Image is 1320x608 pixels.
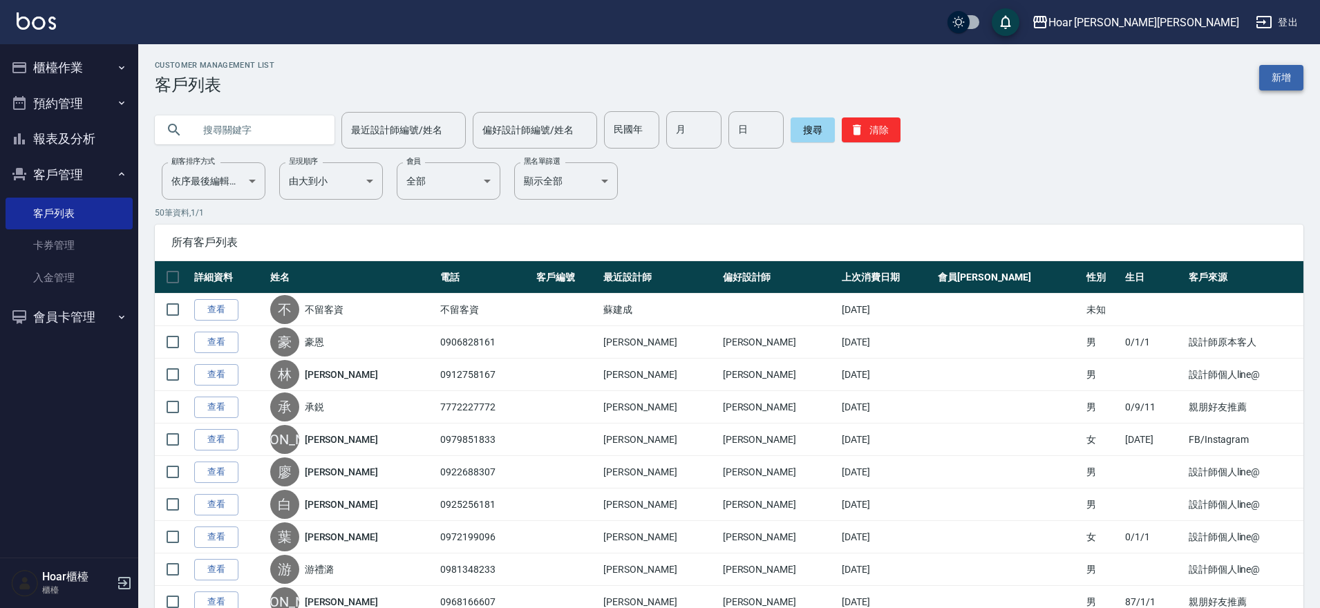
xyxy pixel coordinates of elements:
th: 性別 [1083,261,1122,294]
td: [PERSON_NAME] [600,424,719,456]
td: 設計師個人line@ [1185,488,1303,521]
td: [PERSON_NAME] [719,553,838,586]
td: [PERSON_NAME] [719,456,838,488]
a: 客戶列表 [6,198,133,229]
button: Hoar [PERSON_NAME][PERSON_NAME] [1026,8,1245,37]
a: 查看 [194,559,238,580]
button: 客戶管理 [6,157,133,193]
th: 姓名 [267,261,437,294]
label: 會員 [406,156,421,167]
button: 搜尋 [791,117,835,142]
td: 設計師原本客人 [1185,326,1303,359]
button: save [992,8,1019,36]
td: 0922688307 [437,456,533,488]
a: 查看 [194,332,238,353]
td: 男 [1083,391,1122,424]
td: 未知 [1083,294,1122,326]
button: 會員卡管理 [6,299,133,335]
a: [PERSON_NAME] [305,530,378,544]
div: 葉 [270,522,299,551]
td: [DATE] [838,424,934,456]
a: 游禮潞 [305,562,334,576]
td: [DATE] [838,456,934,488]
a: 查看 [194,299,238,321]
td: [DATE] [838,488,934,521]
a: 新增 [1259,65,1303,91]
button: 登出 [1250,10,1303,35]
div: 由大到小 [279,162,383,200]
a: 不留客資 [305,303,343,316]
td: [PERSON_NAME] [600,553,719,586]
td: 設計師個人line@ [1185,521,1303,553]
td: 0912758167 [437,359,533,391]
th: 上次消費日期 [838,261,934,294]
td: 女 [1083,521,1122,553]
td: 0906828161 [437,326,533,359]
td: [PERSON_NAME] [600,326,719,359]
td: 親朋好友推薦 [1185,391,1303,424]
a: [PERSON_NAME] [305,465,378,479]
th: 會員[PERSON_NAME] [934,261,1083,294]
h3: 客戶列表 [155,75,274,95]
label: 呈現順序 [289,156,318,167]
td: 設計師個人line@ [1185,359,1303,391]
div: 白 [270,490,299,519]
td: 7772227772 [437,391,533,424]
a: 豪恩 [305,335,324,349]
td: 0/9/11 [1122,391,1185,424]
h5: Hoar櫃檯 [42,570,113,584]
th: 客戶編號 [533,261,601,294]
div: 林 [270,360,299,389]
h2: Customer Management List [155,61,274,70]
td: 男 [1083,359,1122,391]
td: [PERSON_NAME] [600,521,719,553]
th: 最近設計師 [600,261,719,294]
td: 男 [1083,456,1122,488]
div: 廖 [270,457,299,486]
div: [PERSON_NAME] [270,425,299,454]
td: 0972199096 [437,521,533,553]
th: 詳細資料 [191,261,267,294]
button: 清除 [842,117,901,142]
td: [PERSON_NAME] [600,456,719,488]
a: 查看 [194,462,238,483]
div: 游 [270,555,299,584]
td: FB/Instagram [1185,424,1303,456]
td: [PERSON_NAME] [600,488,719,521]
th: 電話 [437,261,533,294]
td: 蘇建成 [600,294,719,326]
td: 0/1/1 [1122,521,1185,553]
a: 查看 [194,429,238,450]
th: 偏好設計師 [719,261,838,294]
th: 客戶來源 [1185,261,1303,294]
a: 入金管理 [6,262,133,294]
a: [PERSON_NAME] [305,433,378,446]
p: 50 筆資料, 1 / 1 [155,207,1303,219]
div: 不 [270,295,299,324]
td: 女 [1083,424,1122,456]
a: 承鋭 [305,400,324,414]
div: 顯示全部 [514,162,618,200]
span: 所有客戶列表 [171,236,1287,249]
td: 0981348233 [437,553,533,586]
div: 豪 [270,327,299,357]
a: 查看 [194,494,238,515]
th: 生日 [1122,261,1185,294]
a: 查看 [194,364,238,386]
td: [DATE] [838,359,934,391]
a: 查看 [194,397,238,418]
td: 設計師個人line@ [1185,553,1303,586]
label: 顧客排序方式 [171,156,215,167]
td: [PERSON_NAME] [600,359,719,391]
td: 設計師個人line@ [1185,456,1303,488]
a: [PERSON_NAME] [305,497,378,511]
td: 男 [1083,488,1122,521]
td: [PERSON_NAME] [719,424,838,456]
td: [DATE] [838,391,934,424]
td: [PERSON_NAME] [719,488,838,521]
img: Person [11,569,39,597]
a: 卡券管理 [6,229,133,261]
td: 0979851833 [437,424,533,456]
td: 0/1/1 [1122,326,1185,359]
input: 搜尋關鍵字 [194,111,323,149]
